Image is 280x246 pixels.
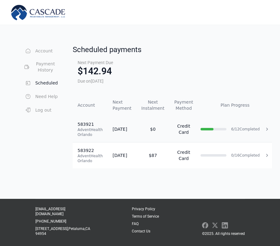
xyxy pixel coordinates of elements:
[26,94,30,99] img: Question
[26,80,30,85] img: Scheduled
[136,142,169,169] td: $87
[169,116,198,142] td: Credit Card
[78,127,103,137] div: AdventHealth Orlando
[24,104,58,116] button: LogoutLog out
[35,219,66,224] a: [PHONE_NUMBER]
[73,94,108,116] th: Account
[78,78,113,84] div: Due on [DATE]
[73,116,108,142] td: 583921
[73,142,108,169] td: 583922
[222,222,228,228] img: Linkedin
[26,48,30,53] img: Account
[136,94,169,116] th: Next Instalment
[231,127,260,132] div: 6 / 12 Completed
[78,154,103,163] div: AdventHealth Orlando
[24,77,58,89] button: ScheduledScheduled
[212,222,218,228] img: Twitter
[202,222,208,228] img: Facebook
[136,116,169,142] td: $0
[24,45,58,57] button: AccountAccount
[35,226,90,236] span: [STREET_ADDRESS] , Petaluma , CA 94954
[132,214,159,219] a: Terms of Service
[26,108,30,113] img: Logout
[78,59,113,66] div: Next Payment Due
[169,142,198,169] td: Credit Card
[35,207,89,216] a: [EMAIL_ADDRESS][DOMAIN_NAME]
[169,94,198,116] th: Payment Method
[231,153,260,158] div: 0 / 16 Completed
[24,64,29,69] img: Wallet
[24,58,58,76] button: WalletPayment History
[10,4,67,21] img: Cascade Receivables
[108,142,136,169] td: [DATE]
[24,90,58,103] button: QuestionNeed Help
[202,231,245,236] div: © 2025 . All rights reserved
[132,229,150,234] a: Contact Us
[132,207,155,211] a: Privacy Policy
[108,116,136,142] td: [DATE]
[78,66,113,77] div: $142.94
[73,45,272,55] div: Scheduled payments
[108,94,136,116] th: Next Payment
[132,221,139,226] a: FAQ
[198,94,272,116] th: Plan Progress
